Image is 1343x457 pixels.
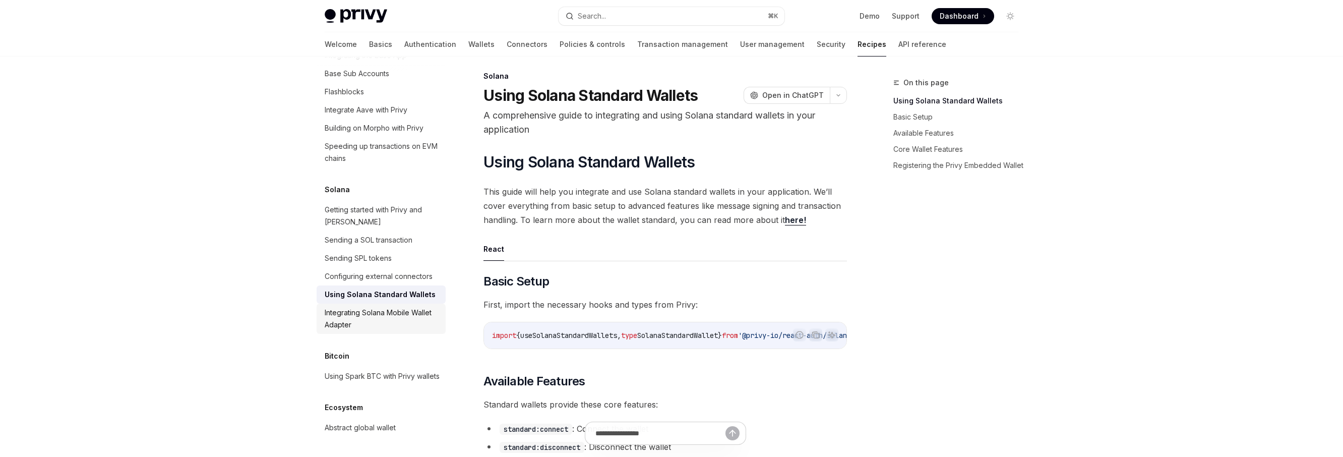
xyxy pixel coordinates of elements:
a: Dashboard [932,8,994,24]
div: Sending SPL tokens [325,252,392,264]
a: Integrating Solana Mobile Wallet Adapter [317,304,446,334]
div: Base Sub Accounts [325,68,389,80]
div: Building on Morpho with Privy [325,122,423,134]
h1: Using Solana Standard Wallets [483,86,698,104]
a: Security [817,32,845,56]
h5: Solana [325,184,350,196]
div: Solana [483,71,847,81]
div: Getting started with Privy and [PERSON_NAME] [325,204,440,228]
a: Policies & controls [560,32,625,56]
a: Flashblocks [317,83,446,101]
h5: Bitcoin [325,350,349,362]
a: Registering the Privy Embedded Wallet [893,157,1026,174]
a: Sending SPL tokens [317,249,446,267]
span: from [722,331,738,340]
span: useSolanaStandardWallets [520,331,617,340]
a: Using Solana Standard Wallets [893,93,1026,109]
button: Report incorrect code [793,328,806,341]
a: Using Solana Standard Wallets [317,285,446,304]
a: Abstract global wallet [317,419,446,437]
a: Authentication [404,32,456,56]
div: Search... [578,10,606,22]
button: React [483,237,504,261]
h5: Ecosystem [325,402,363,414]
a: Basic Setup [893,109,1026,125]
a: User management [740,32,805,56]
a: Configuring external connectors [317,267,446,285]
a: here! [785,215,806,225]
div: Flashblocks [325,86,364,98]
a: Support [892,11,920,21]
a: Base Sub Accounts [317,65,446,83]
span: , [617,331,621,340]
span: Standard wallets provide these core features: [483,397,847,412]
span: import [492,331,516,340]
div: Sending a SOL transaction [325,234,412,246]
div: Using Spark BTC with Privy wallets [325,370,440,382]
span: { [516,331,520,340]
a: Demo [860,11,880,21]
div: Using Solana Standard Wallets [325,289,436,301]
button: Copy the contents from the code block [809,328,822,341]
button: Send message [725,426,740,440]
a: Core Wallet Features [893,141,1026,157]
div: Speeding up transactions on EVM chains [325,140,440,164]
span: Open in ChatGPT [762,90,824,100]
a: Recipes [858,32,886,56]
div: Configuring external connectors [325,270,433,282]
a: Building on Morpho with Privy [317,119,446,137]
span: } [718,331,722,340]
div: Integrating Solana Mobile Wallet Adapter [325,307,440,331]
a: Using Spark BTC with Privy wallets [317,367,446,385]
span: type [621,331,637,340]
button: Open in ChatGPT [744,87,830,104]
p: A comprehensive guide to integrating and using Solana standard wallets in your application [483,108,847,137]
a: Sending a SOL transaction [317,231,446,249]
a: Wallets [468,32,495,56]
button: Ask AI [825,328,838,341]
a: Connectors [507,32,547,56]
span: On this page [903,77,949,89]
a: API reference [898,32,946,56]
a: Integrate Aave with Privy [317,101,446,119]
div: Abstract global wallet [325,422,396,434]
span: Available Features [483,373,585,389]
span: Using Solana Standard Wallets [483,153,695,171]
span: First, import the necessary hooks and types from Privy: [483,298,847,312]
input: Ask a question... [595,422,725,444]
a: Transaction management [637,32,728,56]
a: Basics [369,32,392,56]
span: ⌘ K [768,12,778,20]
span: Basic Setup [483,273,549,290]
img: light logo [325,9,387,23]
a: Welcome [325,32,357,56]
span: SolanaStandardWallet [637,331,718,340]
a: Available Features [893,125,1026,141]
span: This guide will help you integrate and use Solana standard wallets in your application. We’ll cov... [483,185,847,227]
div: Integrate Aave with Privy [325,104,407,116]
a: Speeding up transactions on EVM chains [317,137,446,167]
a: Getting started with Privy and [PERSON_NAME] [317,201,446,231]
span: '@privy-io/react-auth/solana' [738,331,855,340]
span: Dashboard [940,11,979,21]
button: Toggle dark mode [1002,8,1018,24]
button: Search...⌘K [559,7,784,25]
